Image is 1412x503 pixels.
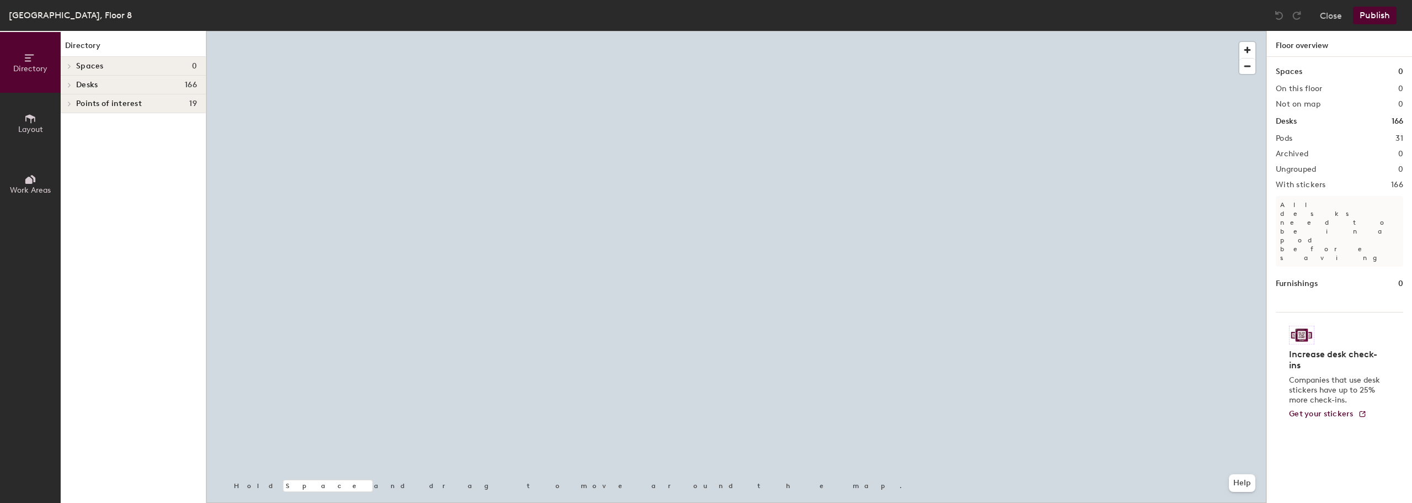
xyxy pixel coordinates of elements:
[76,62,104,71] span: Spaces
[1353,7,1397,24] button: Publish
[1289,326,1314,345] img: Sticker logo
[1398,278,1403,290] h1: 0
[1276,134,1292,143] h2: Pods
[1395,134,1403,143] h2: 31
[189,99,197,108] span: 19
[18,125,43,134] span: Layout
[1289,410,1367,419] a: Get your stickers
[1289,375,1383,405] p: Companies that use desk stickers have up to 25% more check-ins.
[1398,66,1403,78] h1: 0
[1229,474,1255,492] button: Help
[1391,181,1403,189] h2: 166
[1274,10,1285,21] img: Undo
[1289,409,1354,419] span: Get your stickers
[9,8,132,22] div: [GEOGRAPHIC_DATA], Floor 8
[76,81,98,89] span: Desks
[1276,181,1326,189] h2: With stickers
[1289,349,1383,371] h4: Increase desk check-ins
[1276,66,1302,78] h1: Spaces
[1276,278,1318,290] h1: Furnishings
[1276,84,1323,93] h2: On this floor
[1276,100,1320,109] h2: Not on map
[192,62,197,71] span: 0
[1276,115,1297,128] h1: Desks
[1276,150,1308,158] h2: Archived
[1398,165,1403,174] h2: 0
[1267,31,1412,57] h1: Floor overview
[1398,150,1403,158] h2: 0
[1392,115,1403,128] h1: 166
[76,99,142,108] span: Points of interest
[1291,10,1302,21] img: Redo
[61,40,206,57] h1: Directory
[1398,100,1403,109] h2: 0
[1276,165,1317,174] h2: Ungrouped
[1276,196,1403,267] p: All desks need to be in a pod before saving
[13,64,47,73] span: Directory
[185,81,197,89] span: 166
[10,186,51,195] span: Work Areas
[1398,84,1403,93] h2: 0
[1320,7,1342,24] button: Close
